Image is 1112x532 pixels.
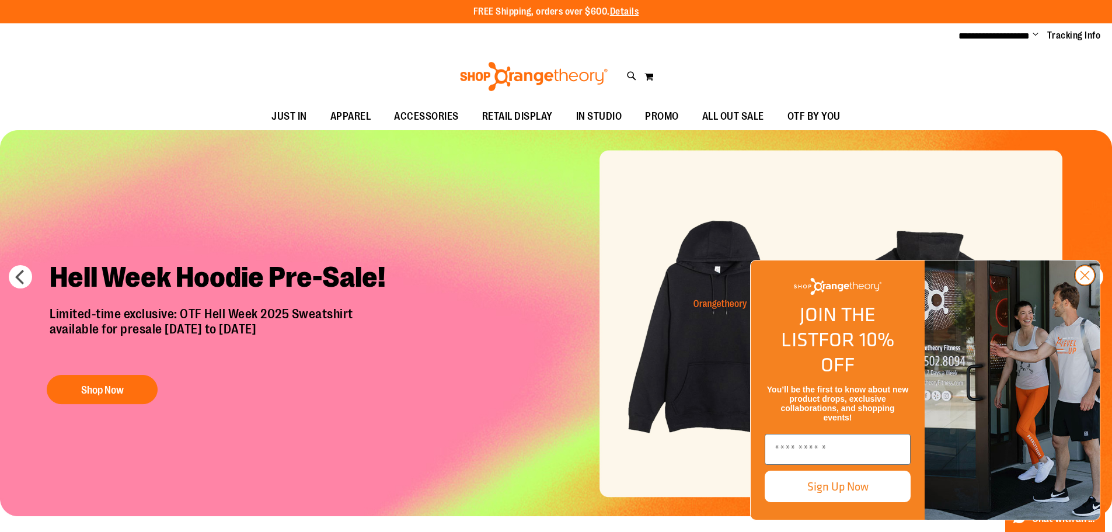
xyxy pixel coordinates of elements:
p: FREE Shipping, orders over $600. [473,5,639,19]
span: IN STUDIO [576,103,622,130]
input: Enter email [765,434,911,465]
span: ALL OUT SALE [702,103,764,130]
button: Account menu [1033,30,1038,41]
span: You’ll be the first to know about new product drops, exclusive collaborations, and shopping events! [767,385,908,422]
a: Tracking Info [1047,29,1101,42]
span: JOIN THE LIST [781,300,876,354]
a: Hell Week Hoodie Pre-Sale! Limited-time exclusive: OTF Hell Week 2025 Sweatshirtavailable for pre... [41,251,406,411]
span: OTF BY YOU [787,103,841,130]
span: FOR 10% OFF [818,325,894,379]
button: Sign Up Now [765,471,911,502]
span: ACCESSORIES [394,103,459,130]
img: Shop Orangetheory [794,278,881,295]
button: prev [9,265,32,288]
span: JUST IN [271,103,307,130]
img: Shop Orangtheory [925,260,1100,520]
button: Shop Now [47,375,158,404]
span: RETAIL DISPLAY [482,103,553,130]
img: Shop Orangetheory [458,62,609,91]
p: Limited-time exclusive: OTF Hell Week 2025 Sweatshirt available for presale [DATE] to [DATE] [41,307,406,364]
h2: Hell Week Hoodie Pre-Sale! [41,251,406,307]
a: Details [610,6,639,17]
span: PROMO [645,103,679,130]
button: Close dialog [1074,265,1096,286]
div: FLYOUT Form [738,248,1112,532]
span: APPAREL [330,103,371,130]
